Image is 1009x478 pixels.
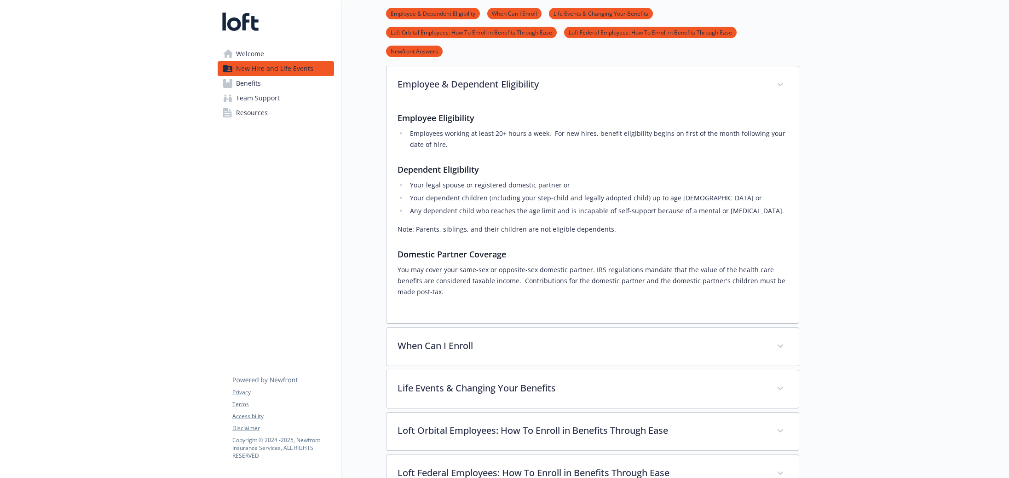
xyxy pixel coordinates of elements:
[386,370,799,408] div: Life Events & Changing Your Benefits
[408,205,788,216] li: Any dependent child who reaches the age limit and is incapable of self-support because of a menta...
[386,66,799,104] div: Employee & Dependent Eligibility
[549,9,653,17] a: Life Events & Changing Your Benefits
[386,328,799,366] div: When Can I Enroll
[398,77,766,91] p: Employee & Dependent Eligibility
[487,9,542,17] a: When Can I Enroll
[218,47,334,61] a: Welcome
[386,28,557,36] a: Loft Orbital Employees: How To Enroll in Benefits Through Ease
[398,264,788,297] p: You may cover your same-sex or opposite-sex domestic partner. IRS regulations mandate that the va...
[218,76,334,91] a: Benefits
[398,248,788,261] h3: Domestic Partner Coverage
[386,9,480,17] a: Employee & Dependent Eligibility
[386,104,799,323] div: Employee & Dependent Eligibility
[564,28,737,36] a: Loft Federal Employees: How To Enroll in Benefits Through Ease
[218,91,334,105] a: Team Support
[236,47,264,61] span: Welcome
[232,412,334,420] a: Accessibility
[236,61,313,76] span: New Hire and Life Events
[408,180,788,191] li: Your legal spouse or registered domestic partner or
[398,381,766,395] p: Life Events & Changing Your Benefits
[398,424,766,437] p: Loft Orbital Employees: How To Enroll in Benefits Through Ease
[408,128,788,150] li: Employees working at least 20+ hours a week. For new hires, benefit eligibility begins on first o...
[398,224,788,235] p: Note: Parents, siblings, and their children are not eligible dependents.
[408,192,788,204] li: Your dependent children (including your step-child and legally adopted child) up to age [DEMOGRAP...
[398,111,788,124] h3: Employee Eligibility
[236,76,261,91] span: Benefits
[218,105,334,120] a: Resources
[398,339,766,353] p: When Can I Enroll
[232,388,334,396] a: Privacy
[232,436,334,460] p: Copyright © 2024 - 2025 , Newfront Insurance Services, ALL RIGHTS RESERVED
[218,61,334,76] a: New Hire and Life Events
[236,91,280,105] span: Team Support
[386,47,443,55] a: Newfront Answers
[398,163,788,176] h3: Dependent Eligibility
[236,105,268,120] span: Resources
[232,424,334,432] a: Disclaimer
[386,413,799,450] div: Loft Orbital Employees: How To Enroll in Benefits Through Ease
[232,400,334,408] a: Terms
